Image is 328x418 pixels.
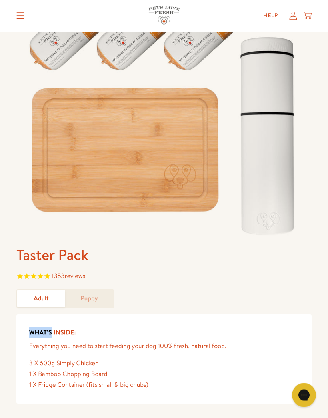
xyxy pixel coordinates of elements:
div: 1 X Fridge Container (fits small & big chubs) [29,380,299,391]
img: Pets Love Fresh [148,6,180,25]
p: Everything you need to start feeding your dog 100% fresh, natural food. [29,341,299,352]
iframe: Gorgias live chat messenger [288,380,320,410]
div: 3 X 600g Simply Chicken [29,358,299,369]
span: 1353 reviews [52,272,85,281]
span: 1 X Bamboo Chopping Board [29,370,108,379]
a: Puppy [65,290,113,308]
a: Help [257,8,284,24]
h1: Taster Pack [16,246,312,265]
summary: Translation missing: en.sections.header.menu [10,6,31,26]
h5: What’s Inside: [29,328,299,338]
span: Rated 4.8 out of 5 stars 1353 reviews [16,271,312,283]
span: reviews [64,272,85,281]
a: Adult [17,290,65,308]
